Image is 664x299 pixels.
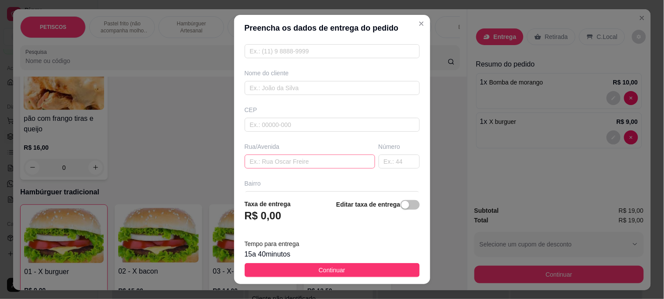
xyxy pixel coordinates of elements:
[245,191,420,205] input: Ex.: Bairro Jardim
[245,81,420,95] input: Ex.: João da Silva
[245,44,420,58] input: Ex.: (11) 9 8888-9999
[379,155,420,169] input: Ex.: 44
[245,249,420,260] div: 15 a 40 minutos
[319,265,345,275] span: Continuar
[379,142,420,151] div: Número
[245,118,420,132] input: Ex.: 00000-000
[245,263,420,277] button: Continuar
[245,142,375,151] div: Rua/Avenida
[245,240,299,247] span: Tempo para entrega
[245,209,281,223] h3: R$ 0,00
[415,17,429,31] button: Close
[245,201,291,208] strong: Taxa de entrega
[336,201,400,208] strong: Editar taxa de entrega
[245,106,420,114] div: CEP
[245,69,420,77] div: Nome do cliente
[245,155,375,169] input: Ex.: Rua Oscar Freire
[245,179,420,188] div: Bairro
[234,15,430,41] header: Preencha os dados de entrega do pedido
